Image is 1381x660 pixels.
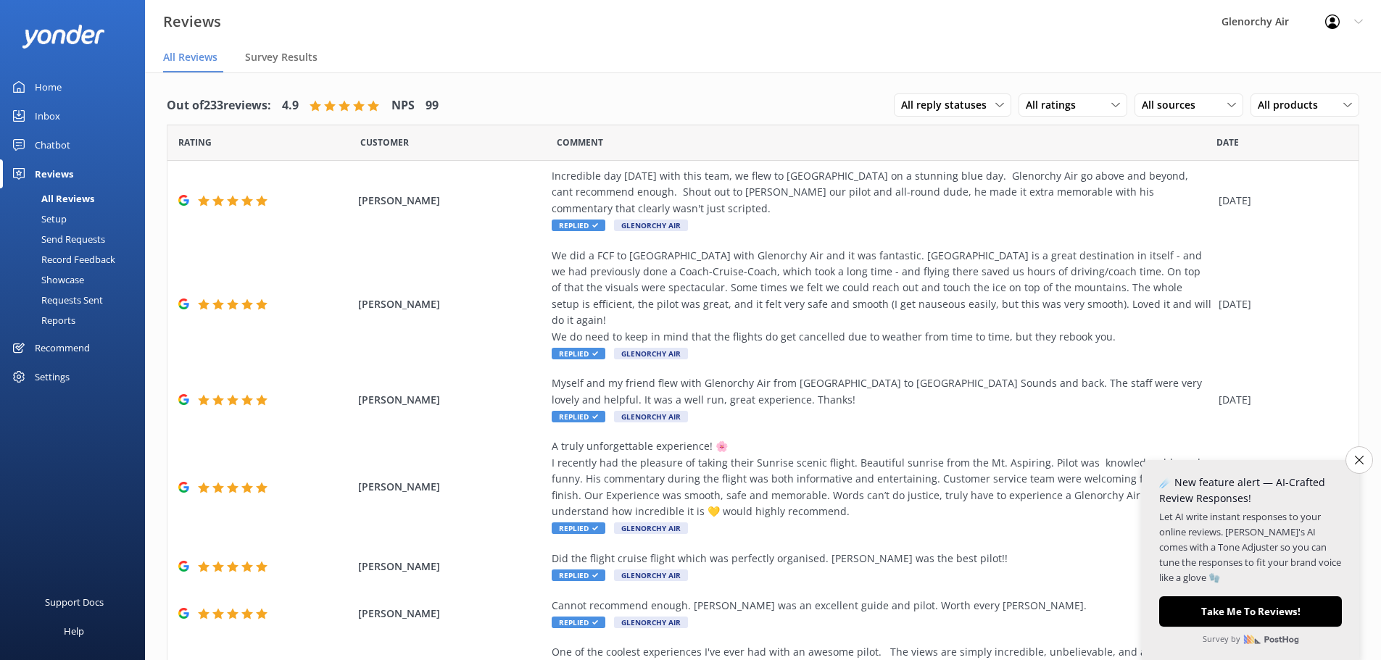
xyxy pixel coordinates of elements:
[614,220,688,231] span: Glenorchy Air
[35,333,90,362] div: Recommend
[614,522,688,534] span: Glenorchy Air
[178,135,212,149] span: Date
[552,375,1211,408] div: Myself and my friend flew with Glenorchy Air from [GEOGRAPHIC_DATA] to [GEOGRAPHIC_DATA] Sounds a...
[552,569,605,581] span: Replied
[9,188,94,209] div: All Reviews
[1219,296,1340,312] div: [DATE]
[552,551,1211,567] div: Did the flight cruise flight which was perfectly organised. [PERSON_NAME] was the best pilot!!
[9,290,103,310] div: Requests Sent
[552,438,1211,519] div: A truly unforgettable experience! 🌸 I recently had the pleasure of taking their Sunrise scenic fl...
[245,50,318,64] span: Survey Results
[163,50,217,64] span: All Reviews
[552,598,1211,614] div: Cannot recommend enough. [PERSON_NAME] was an excellent guide and pilot. Worth every [PERSON_NAME].
[9,229,145,249] a: Send Requests
[9,310,75,330] div: Reports
[9,229,105,249] div: Send Requests
[614,569,688,581] span: Glenorchy Air
[901,97,995,113] span: All reply statuses
[45,588,104,617] div: Support Docs
[9,209,145,229] a: Setup
[1026,97,1085,113] span: All ratings
[35,72,62,101] div: Home
[358,559,545,575] span: [PERSON_NAME]
[9,310,145,330] a: Reports
[35,159,73,188] div: Reviews
[35,130,70,159] div: Chatbot
[1142,97,1204,113] span: All sources
[557,135,603,149] span: Question
[35,362,70,391] div: Settings
[9,270,145,290] a: Showcase
[9,188,145,209] a: All Reviews
[1216,135,1239,149] span: Date
[163,10,221,33] h3: Reviews
[358,392,545,408] span: [PERSON_NAME]
[360,135,409,149] span: Date
[614,348,688,359] span: Glenorchy Air
[9,290,145,310] a: Requests Sent
[552,411,605,422] span: Replied
[358,296,545,312] span: [PERSON_NAME]
[167,96,271,115] h4: Out of 233 reviews:
[22,25,105,49] img: yonder-white-logo.png
[358,479,545,495] span: [PERSON_NAME]
[9,209,67,229] div: Setup
[64,617,84,646] div: Help
[552,220,605,231] span: Replied
[552,248,1211,345] div: We did a FCF to [GEOGRAPHIC_DATA] with Glenorchy Air and it was fantastic. [GEOGRAPHIC_DATA] is a...
[1258,97,1327,113] span: All products
[552,522,605,534] span: Replied
[614,411,688,422] span: Glenorchy Air
[35,101,60,130] div: Inbox
[9,249,145,270] a: Record Feedback
[552,348,605,359] span: Replied
[358,193,545,209] span: [PERSON_NAME]
[1219,193,1340,209] div: [DATE]
[391,96,415,115] h4: NPS
[282,96,299,115] h4: 4.9
[9,249,115,270] div: Record Feedback
[552,617,605,628] span: Replied
[552,168,1211,217] div: Incredible day [DATE] with this team, we flew to [GEOGRAPHIC_DATA] on a stunning blue day. Glenor...
[426,96,439,115] h4: 99
[614,617,688,628] span: Glenorchy Air
[9,270,84,290] div: Showcase
[1219,392,1340,408] div: [DATE]
[358,606,545,622] span: [PERSON_NAME]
